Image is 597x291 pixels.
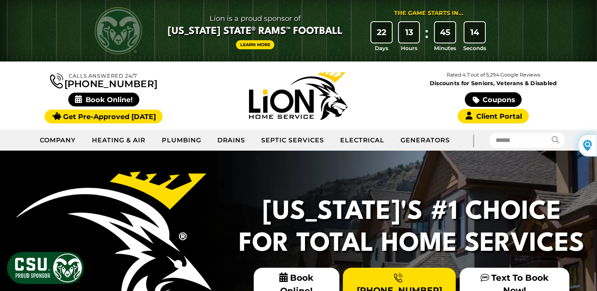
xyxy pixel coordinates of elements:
[435,22,455,43] div: 45
[398,80,589,86] span: Discounts for Seniors, Veterans & Disabled
[371,22,392,43] div: 22
[210,131,254,150] a: Drains
[6,251,85,285] img: CSU Sponsor Badge
[234,196,589,260] h2: [US_STATE]'s #1 Choice For Total Home Services
[95,7,142,54] img: CSU Rams logo
[249,72,348,120] img: Lion Home Service
[32,131,84,150] a: Company
[236,40,275,49] a: Learn More
[458,130,489,151] div: |
[434,44,456,52] span: Minutes
[401,44,417,52] span: Hours
[332,131,393,150] a: Electrical
[396,71,591,79] p: Rated 4.7 out of 5,294 Google Reviews
[464,22,485,43] div: 14
[375,44,388,52] span: Days
[463,44,486,52] span: Seconds
[394,9,463,18] div: The Game Starts in...
[50,72,157,89] a: [PHONE_NUMBER]
[393,131,458,150] a: Generators
[45,110,163,123] a: Get Pre-Approved [DATE]
[168,25,342,38] span: [US_STATE] State® Rams™ Football
[465,92,522,107] a: Coupons
[68,93,140,106] span: Book Online!
[399,22,419,43] div: 13
[423,22,430,52] div: :
[154,131,210,150] a: Plumbing
[458,109,529,123] a: Client Portal
[253,131,332,150] a: Septic Services
[84,131,153,150] a: Heating & Air
[168,12,342,25] span: Lion is a proud sponsor of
